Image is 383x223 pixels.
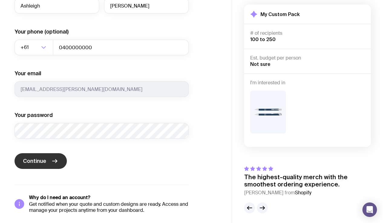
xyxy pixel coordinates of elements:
[250,55,365,61] h4: Est. budget per person
[15,153,67,169] button: Continue
[21,40,30,55] span: +61
[15,40,53,55] div: Search for option
[250,61,270,67] span: Not sure
[15,81,189,97] input: you@email.com
[362,202,377,217] div: Open Intercom Messenger
[29,195,189,201] h5: Why do I need an account?
[15,111,53,119] label: Your password
[23,157,46,165] span: Continue
[244,189,371,196] cite: [PERSON_NAME] from
[15,70,41,77] label: Your email
[30,40,39,55] input: Search for option
[260,11,300,17] h2: My Custom Pack
[29,201,189,213] p: Get notified when your quote and custom designs are ready. Access and manage your projects anytim...
[244,173,371,188] p: The highest-quality merch with the smoothest ordering experience.
[250,30,365,36] h4: # of recipients
[295,189,311,196] span: Shopify
[250,80,365,86] h4: I'm interested in
[53,40,189,55] input: 0400123456
[15,28,69,35] label: Your phone (optional)
[250,37,276,42] span: 100 to 250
